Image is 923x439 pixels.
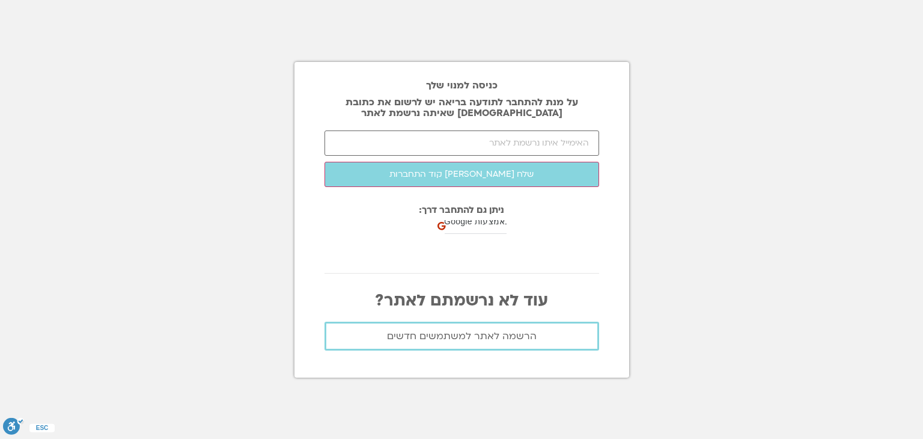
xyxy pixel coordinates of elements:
[324,162,599,187] button: שלח [PERSON_NAME] קוד התחברות
[324,80,599,91] h2: כניסה למנוי שלך
[324,130,599,156] input: האימייל איתו נרשמת לאתר
[324,97,599,118] p: על מנת להתחבר לתודעה בריאה יש לרשום את כתובת [DEMOGRAPHIC_DATA] שאיתה נרשמת לאתר
[324,322,599,351] a: הרשמה לאתר למשתמשים חדשים
[444,215,534,228] span: כניסה באמצעות Google
[324,292,599,310] p: עוד לא נרשמתם לאתר?
[387,331,537,342] span: הרשמה לאתר למשתמשים חדשים
[436,210,557,234] div: כניסה באמצעות Google
[440,233,563,259] iframe: כפתור לכניסה באמצעות חשבון Google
